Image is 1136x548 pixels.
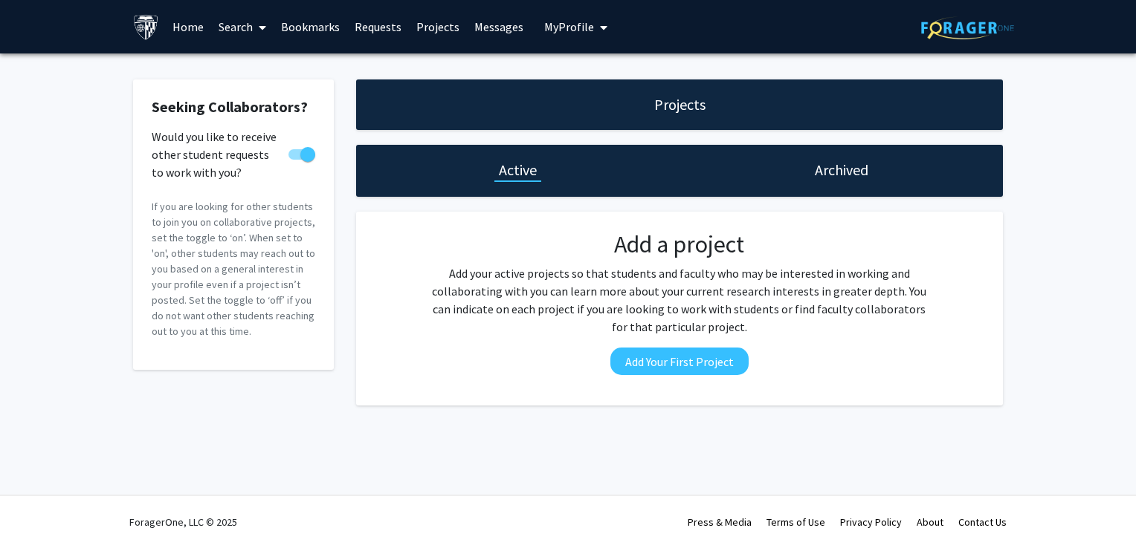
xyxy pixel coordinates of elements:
[409,1,467,53] a: Projects
[165,1,211,53] a: Home
[544,19,594,34] span: My Profile
[152,199,315,339] p: If you are looking for other students to join you on collaborative projects, set the toggle to ‘o...
[840,515,902,529] a: Privacy Policy
[133,14,159,40] img: Johns Hopkins University Logo
[152,98,315,116] h2: Seeking Collaborators?
[654,94,706,115] h1: Projects
[815,160,868,180] h1: Archived
[921,16,1014,39] img: ForagerOne Logo
[427,264,932,336] p: Add your active projects so that students and faculty who may be interested in working and collab...
[499,160,537,180] h1: Active
[274,1,347,53] a: Bookmarks
[427,230,932,258] h2: Add a project
[347,1,409,53] a: Requests
[767,515,825,529] a: Terms of Use
[610,348,749,375] button: Add Your First Project
[11,481,63,537] iframe: Chat
[467,1,531,53] a: Messages
[129,496,237,548] div: ForagerOne, LLC © 2025
[688,515,752,529] a: Press & Media
[917,515,943,529] a: About
[958,515,1007,529] a: Contact Us
[152,128,283,181] span: Would you like to receive other student requests to work with you?
[211,1,274,53] a: Search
